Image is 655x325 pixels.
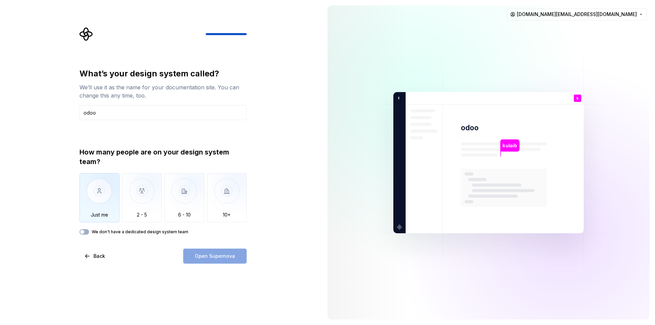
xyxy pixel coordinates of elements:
div: We’ll use it as the name for your documentation site. You can change this any time, too. [79,83,247,100]
div: What’s your design system called? [79,68,247,79]
button: Back [79,249,111,264]
p: t [396,95,399,101]
input: Design system name [79,105,247,120]
p: k [577,96,579,100]
button: [DOMAIN_NAME][EMAIL_ADDRESS][DOMAIN_NAME] [507,8,647,20]
span: Back [93,253,105,260]
span: [DOMAIN_NAME][EMAIL_ADDRESS][DOMAIN_NAME] [517,11,637,18]
p: kulaib [503,142,517,149]
svg: Supernova Logo [79,27,93,41]
label: We don't have a dedicated design system team [92,229,188,235]
div: How many people are on your design system team? [79,147,247,166]
p: odoo [461,123,478,133]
